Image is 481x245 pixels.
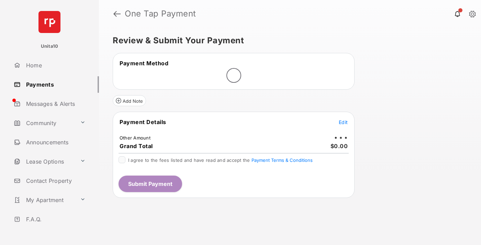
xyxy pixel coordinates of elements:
[11,96,99,112] a: Messages & Alerts
[11,211,99,227] a: F.A.Q.
[11,115,77,131] a: Community
[11,153,77,170] a: Lease Options
[251,157,313,163] button: I agree to the fees listed and have read and accept the
[120,119,166,125] span: Payment Details
[339,119,348,125] button: Edit
[11,192,77,208] a: My Apartment
[41,43,58,50] p: Unita10
[119,176,182,192] button: Submit Payment
[128,157,313,163] span: I agree to the fees listed and have read and accept the
[120,60,168,67] span: Payment Method
[113,95,146,106] button: Add Note
[11,172,99,189] a: Contact Property
[11,134,99,151] a: Announcements
[119,135,151,141] td: Other Amount
[113,36,462,45] h5: Review & Submit Your Payment
[11,76,99,93] a: Payments
[339,119,348,125] span: Edit
[11,57,99,74] a: Home
[331,143,348,149] span: $0.00
[120,143,153,149] span: Grand Total
[125,10,196,18] strong: One Tap Payment
[38,11,60,33] img: svg+xml;base64,PHN2ZyB4bWxucz0iaHR0cDovL3d3dy53My5vcmcvMjAwMC9zdmciIHdpZHRoPSI2NCIgaGVpZ2h0PSI2NC...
